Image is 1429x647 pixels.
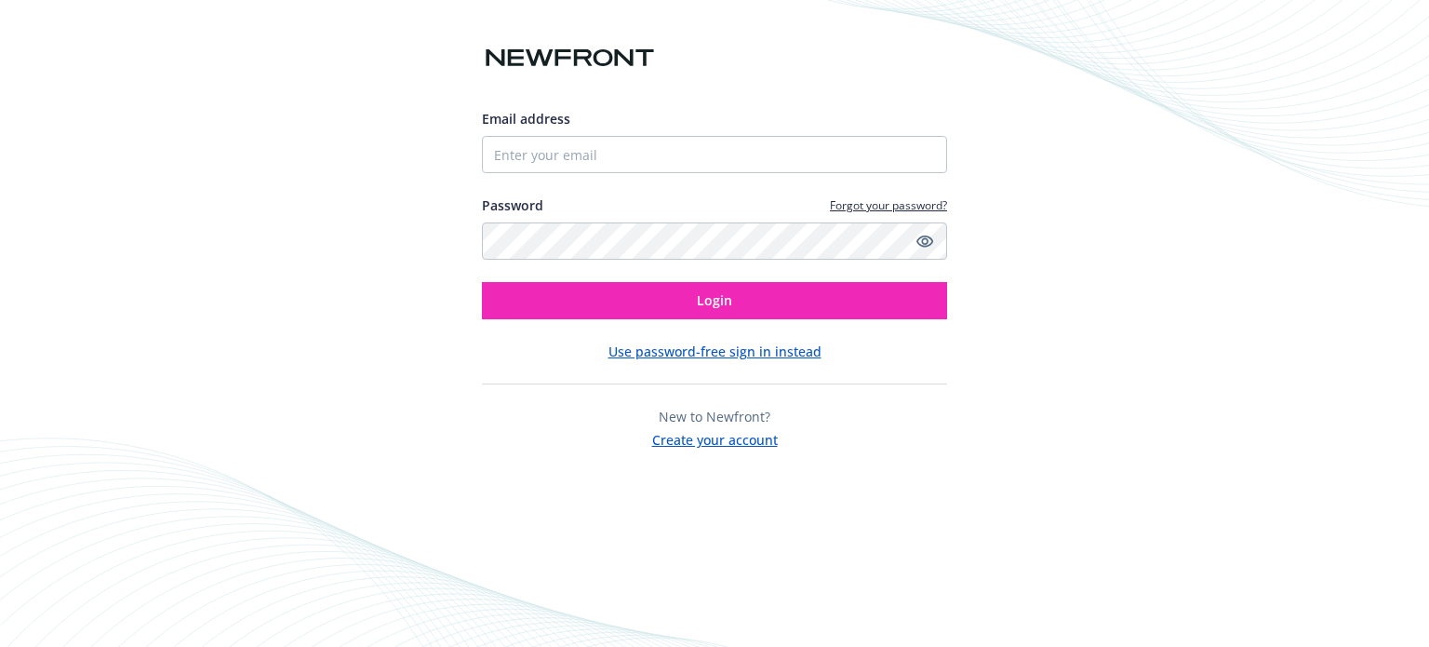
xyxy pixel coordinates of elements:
button: Login [482,282,947,319]
button: Create your account [652,426,778,450]
button: Use password-free sign in instead [608,342,821,361]
span: New to Newfront? [659,408,770,425]
a: Forgot your password? [830,197,947,213]
span: Email address [482,110,570,128]
img: Newfront logo [482,42,658,74]
label: Password [482,195,543,215]
input: Enter your email [482,136,947,173]
input: Enter your password [482,222,947,260]
a: Show password [914,230,936,252]
span: Login [697,291,732,309]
